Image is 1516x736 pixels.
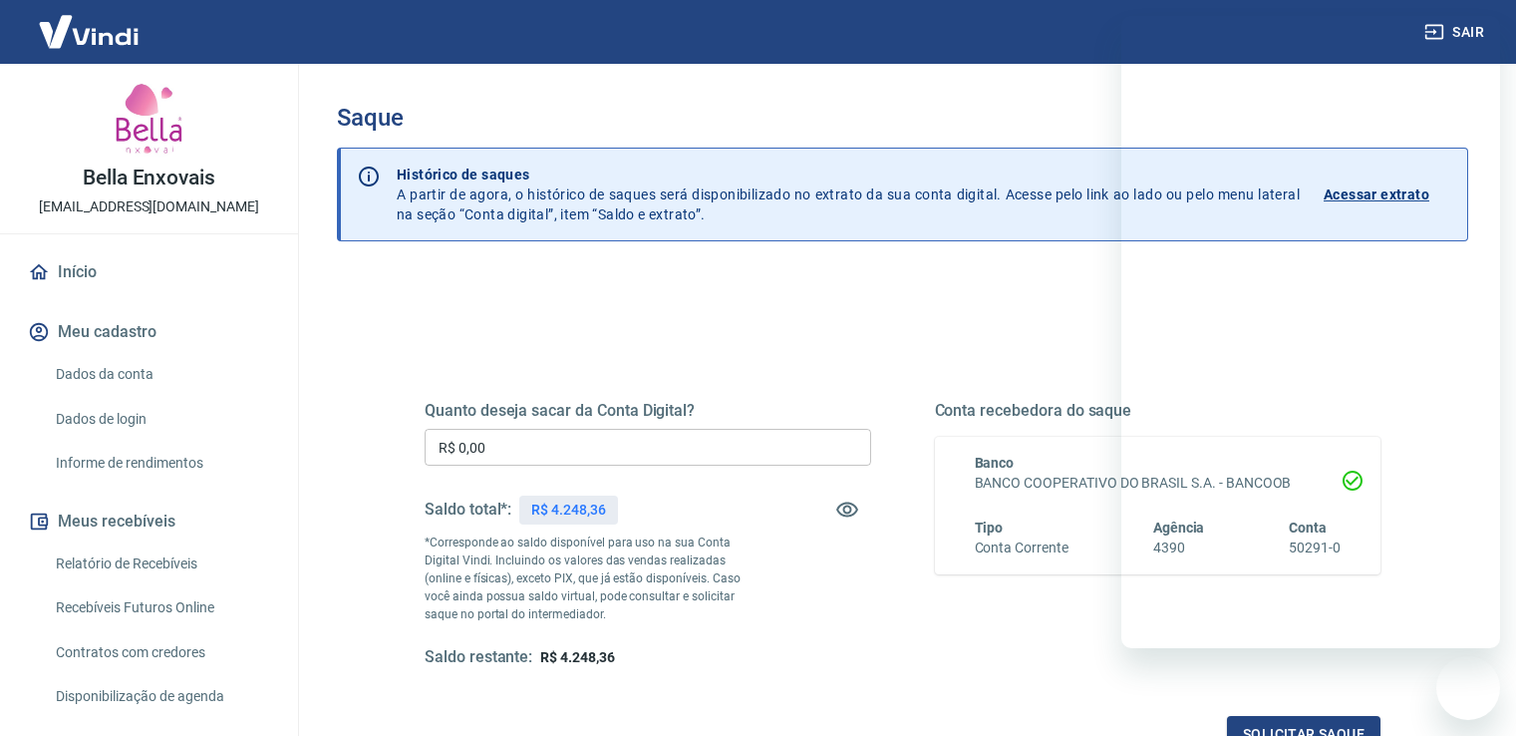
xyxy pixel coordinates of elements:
span: Tipo [975,520,1004,536]
iframe: Janela de mensagens [1121,16,1500,648]
p: A partir de agora, o histórico de saques será disponibilizado no extrato da sua conta digital. Ac... [397,165,1300,224]
a: Dados de login [48,399,274,440]
iframe: Botão para abrir a janela de mensagens, conversa em andamento [1436,656,1500,720]
img: 67e55a8b-72ef-4181-b8a6-10fe891f99bd.jpeg [110,80,189,160]
a: Recebíveis Futuros Online [48,587,274,628]
h5: Conta recebedora do saque [935,401,1381,421]
button: Meus recebíveis [24,500,274,544]
img: Vindi [24,1,153,62]
span: Banco [975,455,1015,471]
a: Informe de rendimentos [48,443,274,484]
a: Início [24,250,274,294]
h6: Conta Corrente [975,538,1068,558]
p: Histórico de saques [397,165,1300,184]
button: Meu cadastro [24,310,274,354]
h5: Quanto deseja sacar da Conta Digital? [425,401,871,421]
span: R$ 4.248,36 [540,649,614,665]
h3: Saque [337,104,1468,132]
p: Bella Enxovais [83,168,215,188]
a: Contratos com credores [48,632,274,673]
button: Sair [1420,14,1492,51]
p: R$ 4.248,36 [531,500,605,521]
p: [EMAIL_ADDRESS][DOMAIN_NAME] [39,196,259,217]
h5: Saldo total*: [425,500,511,520]
a: Disponibilização de agenda [48,676,274,717]
h6: BANCO COOPERATIVO DO BRASIL S.A. - BANCOOB [975,473,1342,494]
p: *Corresponde ao saldo disponível para uso na sua Conta Digital Vindi. Incluindo os valores das ve... [425,534,759,623]
a: Relatório de Recebíveis [48,544,274,584]
h5: Saldo restante: [425,647,532,668]
a: Dados da conta [48,354,274,395]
